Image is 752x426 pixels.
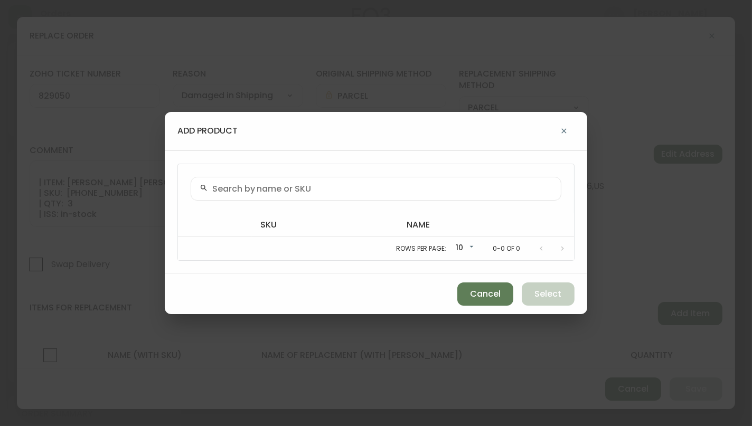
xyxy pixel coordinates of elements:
div: 10 [450,240,476,257]
h4: name [407,219,566,231]
input: Search by name or SKU [212,184,552,194]
p: 0-0 of 0 [493,244,520,253]
span: Cancel [470,288,501,300]
h4: sku [260,219,389,231]
h4: add product [177,125,238,137]
p: Rows per page: [396,244,446,253]
button: Cancel [457,282,513,306]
